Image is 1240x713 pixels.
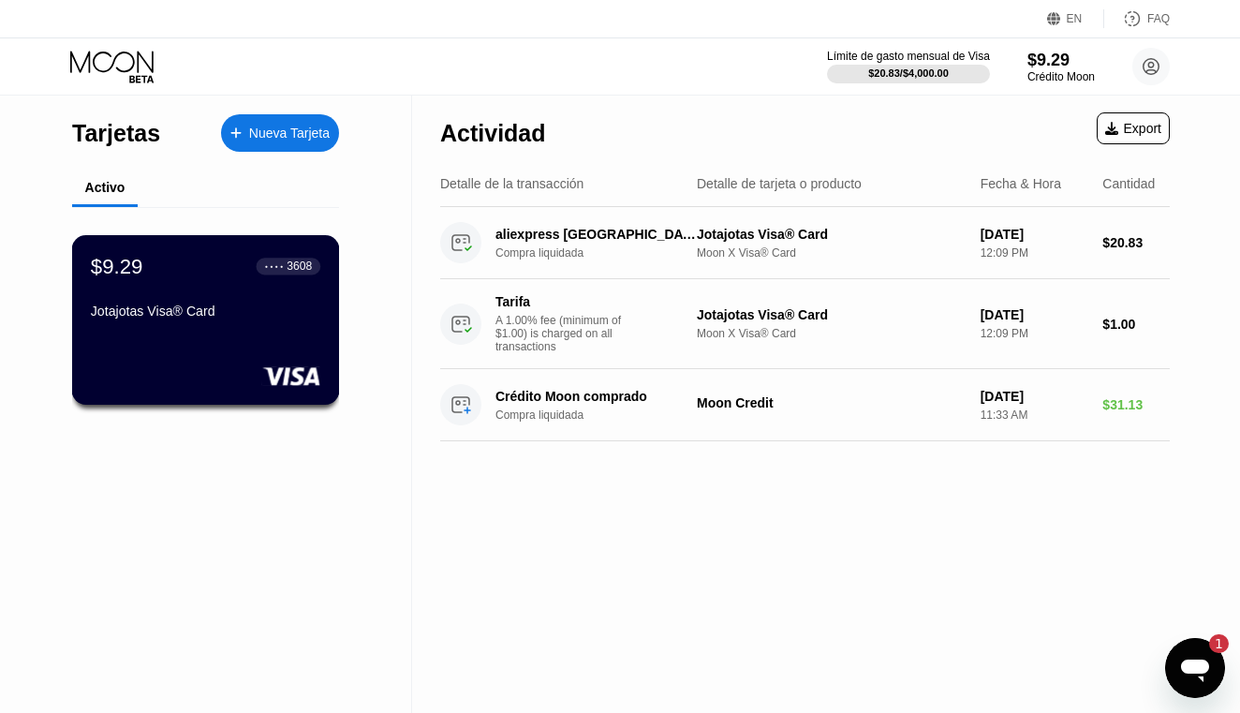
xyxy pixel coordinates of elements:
div: [DATE] [981,227,1088,242]
div: $9.29 [1027,51,1095,70]
div: $20.83 / $4,000.00 [868,67,949,79]
div: Crédito Moon [1027,70,1095,83]
div: Nueva Tarjeta [221,114,339,152]
div: Jotajotas Visa® Card [697,227,966,242]
div: Detalle de tarjeta o producto [697,176,862,191]
div: EN [1067,12,1083,25]
div: FAQ [1147,12,1170,25]
div: $31.13 [1102,397,1170,412]
div: Jotajotas Visa® Card [697,307,966,322]
div: Activo [85,180,125,195]
div: Moon X Visa® Card [697,246,966,260]
div: Compra liquidada [495,408,713,422]
div: Cantidad [1102,176,1155,191]
div: 11:33 AM [981,408,1088,422]
div: TarifaA 1.00% fee (minimum of $1.00) is charged on all transactionsJotajotas Visa® CardMoon X Vis... [440,279,1170,369]
div: [DATE] [981,389,1088,404]
div: 12:09 PM [981,246,1088,260]
div: Actividad [440,120,546,147]
div: Límite de gasto mensual de Visa [827,50,990,63]
div: Export [1105,121,1161,136]
div: $9.29● ● ● ●3608Jotajotas Visa® Card [73,236,338,404]
div: $9.29 [91,254,143,278]
iframe: Número de mensajes sin leer [1191,634,1229,653]
div: EN [1047,9,1104,28]
div: Límite de gasto mensual de Visa$20.83/$4,000.00 [827,50,990,83]
div: Export [1097,112,1170,144]
div: 12:09 PM [981,327,1088,340]
iframe: Botón para iniciar la ventana de mensajería, 1 mensaje sin leer [1165,638,1225,698]
div: Detalle de la transacción [440,176,583,191]
div: FAQ [1104,9,1170,28]
div: Tarifa [495,294,627,309]
div: Compra liquidada [495,246,713,260]
div: Jotajotas Visa® Card [91,304,320,319]
div: Crédito Moon comprado [495,389,698,404]
div: $20.83 [1102,235,1170,250]
div: Nueva Tarjeta [249,126,330,141]
div: aliexpress [GEOGRAPHIC_DATA] [GEOGRAPHIC_DATA] [495,227,698,242]
div: Moon X Visa® Card [697,327,966,340]
div: $9.29Crédito Moon [1027,51,1095,83]
div: Fecha & Hora [981,176,1061,191]
div: Moon Credit [697,395,966,410]
div: Tarjetas [72,120,160,147]
div: 3608 [287,260,312,273]
div: ● ● ● ● [265,263,284,269]
div: A 1.00% fee (minimum of $1.00) is charged on all transactions [495,314,636,353]
div: [DATE] [981,307,1088,322]
div: Crédito Moon compradoCompra liquidadaMoon Credit[DATE]11:33 AM$31.13 [440,369,1170,441]
div: aliexpress [GEOGRAPHIC_DATA] [GEOGRAPHIC_DATA]Compra liquidadaJotajotas Visa® CardMoon X Visa® Ca... [440,207,1170,279]
div: $1.00 [1102,317,1170,332]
